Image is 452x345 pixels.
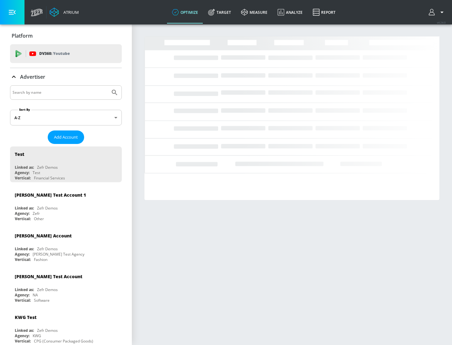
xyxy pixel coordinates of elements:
[61,9,79,15] div: Atrium
[12,32,33,39] p: Platform
[15,252,30,257] div: Agency:
[33,333,41,338] div: KWG
[33,211,40,216] div: Zefr
[15,273,82,279] div: [PERSON_NAME] Test Account
[272,1,308,24] a: Analyze
[15,287,34,292] div: Linked as:
[54,134,78,141] span: Add Account
[10,269,122,305] div: [PERSON_NAME] Test AccountLinked as:Zefr DemosAgency:NAVertical:Software
[33,292,38,298] div: NA
[37,287,58,292] div: Zefr Demos
[10,187,122,223] div: [PERSON_NAME] Test Account 1Linked as:Zefr DemosAgency:ZefrVertical:Other
[13,88,108,97] input: Search by name
[15,246,34,252] div: Linked as:
[437,21,446,24] span: v 4.24.0
[15,333,30,338] div: Agency:
[10,146,122,182] div: TestLinked as:Zefr DemosAgency:TestVertical:Financial Services
[203,1,236,24] a: Target
[308,1,341,24] a: Report
[50,8,79,17] a: Atrium
[10,228,122,264] div: [PERSON_NAME] AccountLinked as:Zefr DemosAgency:[PERSON_NAME] Test AgencyVertical:Fashion
[18,108,31,112] label: Sort By
[37,246,58,252] div: Zefr Demos
[48,130,84,144] button: Add Account
[33,170,40,175] div: Test
[15,292,30,298] div: Agency:
[15,192,86,198] div: [PERSON_NAME] Test Account 1
[34,298,50,303] div: Software
[167,1,203,24] a: optimize
[37,328,58,333] div: Zefr Demos
[15,205,34,211] div: Linked as:
[39,50,70,57] p: DV360:
[15,257,31,262] div: Vertical:
[10,110,122,125] div: A-Z
[33,252,84,257] div: [PERSON_NAME] Test Agency
[34,338,93,344] div: CPG (Consumer Packaged Goods)
[15,298,31,303] div: Vertical:
[37,165,58,170] div: Zefr Demos
[236,1,272,24] a: measure
[10,27,122,45] div: Platform
[15,338,31,344] div: Vertical:
[15,170,30,175] div: Agency:
[34,216,44,221] div: Other
[15,328,34,333] div: Linked as:
[15,233,72,239] div: [PERSON_NAME] Account
[15,165,34,170] div: Linked as:
[20,73,45,80] p: Advertiser
[34,257,47,262] div: Fashion
[15,211,30,216] div: Agency:
[34,175,65,181] div: Financial Services
[15,175,31,181] div: Vertical:
[10,68,122,86] div: Advertiser
[15,314,36,320] div: KWG Test
[53,50,70,57] p: Youtube
[15,151,24,157] div: Test
[10,44,122,63] div: DV360: Youtube
[37,205,58,211] div: Zefr Demos
[15,216,31,221] div: Vertical:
